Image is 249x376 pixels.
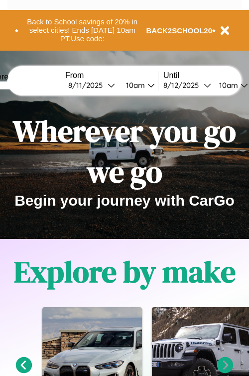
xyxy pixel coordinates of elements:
div: 10am [214,80,241,90]
button: 10am [118,80,158,90]
label: From [65,71,158,80]
button: Back to School savings of 20% in select cities! Ends [DATE] 10am PT.Use code: [18,15,146,46]
div: 8 / 11 / 2025 [68,80,108,90]
h1: Explore by make [14,251,236,292]
div: 10am [121,80,147,90]
div: 8 / 12 / 2025 [163,80,204,90]
b: BACK2SCHOOL20 [146,26,213,35]
button: 8/11/2025 [65,80,118,90]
